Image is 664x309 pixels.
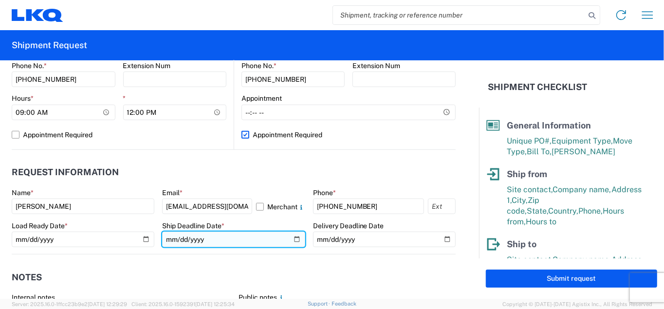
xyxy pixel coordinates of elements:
[12,39,87,51] h2: Shipment Request
[313,221,384,230] label: Delivery Deadline Date
[12,167,119,177] h2: Request Information
[12,127,226,143] label: Appointment Required
[507,185,553,194] span: Site contact,
[333,6,585,24] input: Shipment, tracking or reference number
[313,188,336,197] label: Phone
[552,136,613,145] span: Equipment Type,
[527,147,552,156] span: Bill To,
[507,120,591,130] span: General Information
[527,206,548,216] span: State,
[256,199,305,214] label: Merchant
[12,94,34,103] label: Hours
[131,301,235,307] span: Client: 2025.16.0-1592391
[553,185,611,194] span: Company name,
[502,300,652,309] span: Copyright © [DATE]-[DATE] Agistix Inc., All Rights Reserved
[241,94,282,103] label: Appointment
[578,206,603,216] span: Phone,
[12,188,34,197] label: Name
[12,301,127,307] span: Server: 2025.16.0-1ffcc23b9e2
[352,61,400,70] label: Extension Num
[507,136,552,145] span: Unique PO#,
[512,196,528,205] span: City,
[239,293,285,302] label: Public notes
[12,61,47,70] label: Phone No.
[486,270,657,288] button: Submit request
[162,221,224,230] label: Ship Deadline Date
[12,293,55,302] label: Internal notes
[526,217,556,226] span: Hours to
[162,188,183,197] label: Email
[12,221,68,230] label: Load Ready Date
[553,255,611,264] span: Company name,
[548,206,578,216] span: Country,
[507,239,536,249] span: Ship to
[332,301,356,307] a: Feedback
[12,273,42,282] h2: Notes
[507,169,547,179] span: Ship from
[195,301,235,307] span: [DATE] 12:25:34
[488,81,587,93] h2: Shipment Checklist
[552,147,615,156] span: [PERSON_NAME]
[123,61,171,70] label: Extension Num
[428,199,456,214] input: Ext
[88,301,127,307] span: [DATE] 12:29:29
[241,127,456,143] label: Appointment Required
[507,255,553,264] span: Site contact,
[308,301,332,307] a: Support
[241,61,277,70] label: Phone No.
